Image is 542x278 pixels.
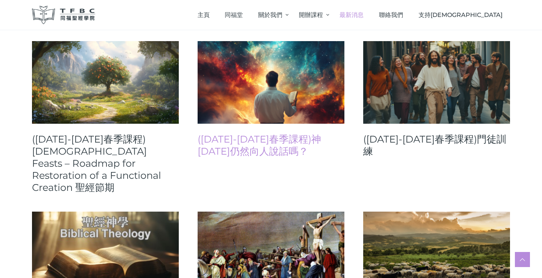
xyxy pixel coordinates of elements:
[258,11,282,18] span: 關於我們
[225,11,243,18] span: 同福堂
[411,4,510,26] a: 支持[DEMOGRAPHIC_DATA]
[32,133,179,194] a: ([DATE]-[DATE]春季課程) [DEMOGRAPHIC_DATA] Feasts – Roadmap for Restoration of a Functional Creation ...
[379,11,403,18] span: 聯絡我們
[217,4,251,26] a: 同福堂
[198,133,344,157] a: ([DATE]-[DATE]春季課程)神[DATE]仍然向人說話嗎？
[198,11,210,18] span: 主頁
[515,252,530,267] a: Scroll to top
[340,11,364,18] span: 最新消息
[332,4,371,26] a: 最新消息
[363,133,510,157] a: ([DATE]-[DATE]春季課程)門徒訓練
[32,6,95,24] img: 同福聖經學院 TFBC
[250,4,291,26] a: 關於我們
[190,4,217,26] a: 主頁
[371,4,411,26] a: 聯絡我們
[419,11,502,18] span: 支持[DEMOGRAPHIC_DATA]
[291,4,332,26] a: 開辦課程
[299,11,323,18] span: 開辦課程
